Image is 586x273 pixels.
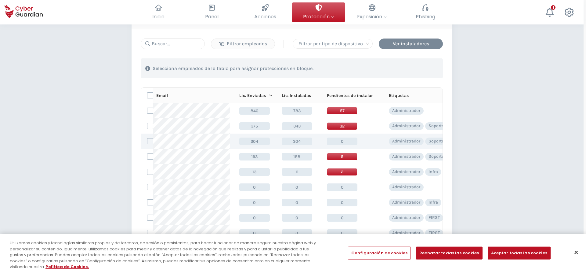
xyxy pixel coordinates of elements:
[10,240,322,270] div: Utilizamos cookies y tecnologías similares propias y de terceros, de sesión o persistentes, para ...
[45,264,89,270] a: Más información sobre su privacidad, se abre en una nueva pestaña
[570,246,583,259] button: Cerrar
[348,247,411,260] button: Configuración de cookies, Abre el cuadro de diálogo del centro de preferencias.
[416,247,482,260] button: Rechazar todas las cookies
[488,247,551,260] button: Aceptar todas las cookies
